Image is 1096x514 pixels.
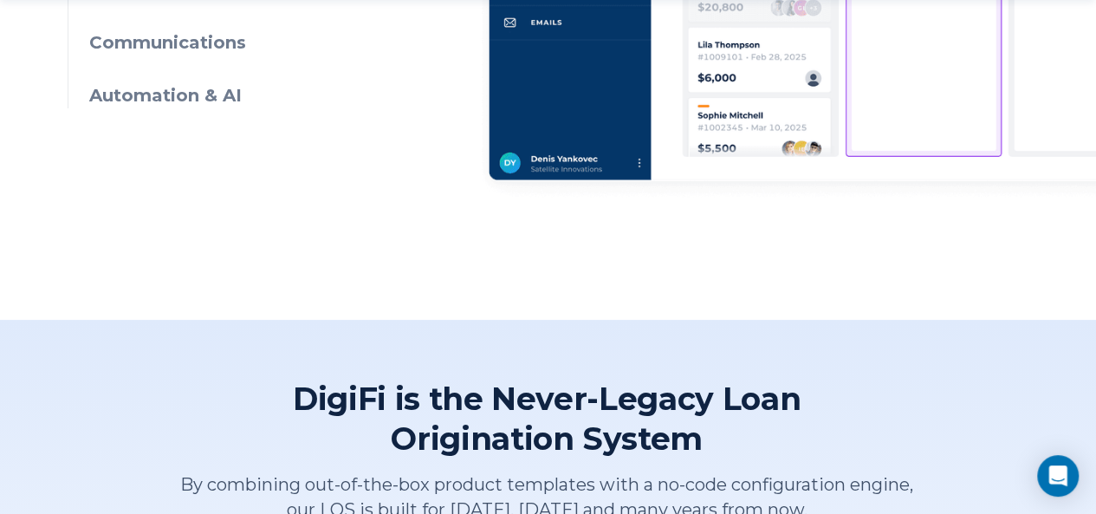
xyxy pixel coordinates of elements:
[89,83,404,108] h3: Automation & AI
[1037,455,1079,497] div: Open Intercom Messenger
[293,379,801,419] span: DigiFi is the Never-Legacy Loan
[89,30,404,55] h3: Communications
[293,419,801,459] span: Origination System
